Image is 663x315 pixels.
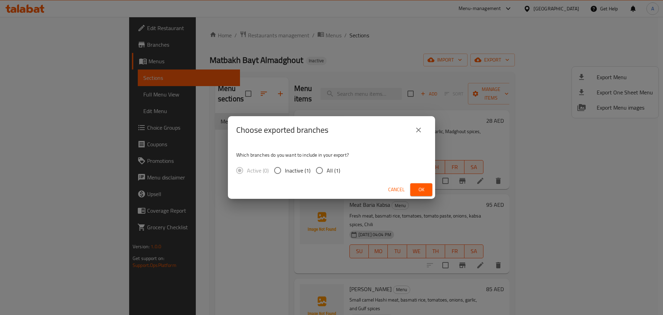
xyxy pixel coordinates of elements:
button: close [410,122,427,138]
span: Cancel [388,185,405,194]
span: All (1) [327,166,340,175]
h2: Choose exported branches [236,124,328,136]
p: Which branches do you want to include in your export? [236,151,427,158]
span: Ok [416,185,427,194]
button: Cancel [385,183,407,196]
span: Inactive (1) [285,166,310,175]
button: Ok [410,183,432,196]
span: Active (0) [247,166,269,175]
